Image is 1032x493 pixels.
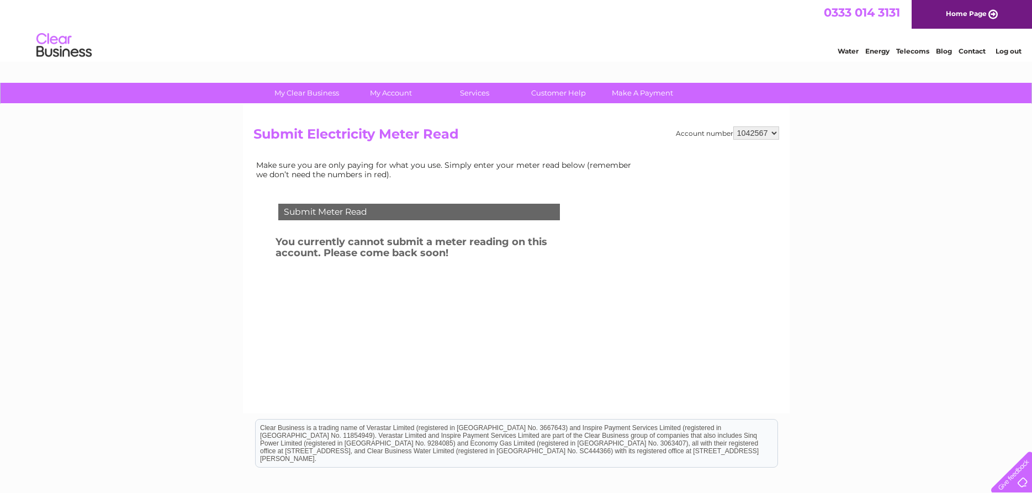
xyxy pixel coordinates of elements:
[936,47,952,55] a: Blog
[513,83,604,103] a: Customer Help
[838,47,859,55] a: Water
[959,47,986,55] a: Contact
[676,126,779,140] div: Account number
[896,47,929,55] a: Telecoms
[597,83,688,103] a: Make A Payment
[253,158,640,181] td: Make sure you are only paying for what you use. Simply enter your meter read below (remember we d...
[429,83,520,103] a: Services
[253,126,779,147] h2: Submit Electricity Meter Read
[36,29,92,62] img: logo.png
[256,6,777,54] div: Clear Business is a trading name of Verastar Limited (registered in [GEOGRAPHIC_DATA] No. 3667643...
[996,47,1022,55] a: Log out
[276,234,589,264] h3: You currently cannot submit a meter reading on this account. Please come back soon!
[824,6,900,19] a: 0333 014 3131
[865,47,890,55] a: Energy
[278,204,560,220] div: Submit Meter Read
[261,83,352,103] a: My Clear Business
[345,83,436,103] a: My Account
